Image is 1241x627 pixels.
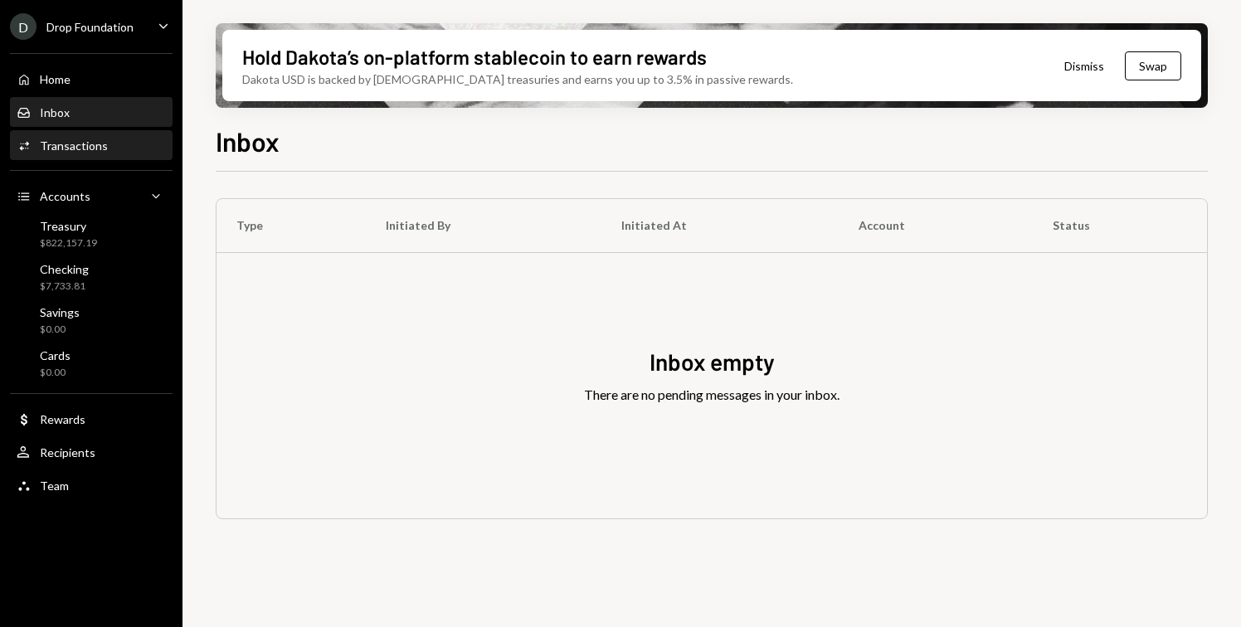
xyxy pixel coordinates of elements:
[40,72,71,86] div: Home
[10,97,173,127] a: Inbox
[242,70,793,88] div: Dakota USD is backed by [DEMOGRAPHIC_DATA] treasuries and earns you up to 3.5% in passive rewards.
[242,43,707,70] div: Hold Dakota’s on-platform stablecoin to earn rewards
[10,64,173,94] a: Home
[1044,46,1125,85] button: Dismiss
[10,13,36,40] div: D
[10,343,173,383] a: Cards$0.00
[40,445,95,459] div: Recipients
[839,199,1033,252] th: Account
[40,236,97,250] div: $822,157.19
[40,479,69,493] div: Team
[10,300,173,340] a: Savings$0.00
[40,279,89,294] div: $7,733.81
[10,470,173,500] a: Team
[216,124,280,158] h1: Inbox
[40,366,71,380] div: $0.00
[40,323,80,337] div: $0.00
[10,257,173,297] a: Checking$7,733.81
[217,199,366,252] th: Type
[1125,51,1181,80] button: Swap
[40,139,108,153] div: Transactions
[10,181,173,211] a: Accounts
[10,404,173,434] a: Rewards
[40,262,89,276] div: Checking
[40,105,70,119] div: Inbox
[40,412,85,426] div: Rewards
[366,199,601,252] th: Initiated By
[650,346,775,378] div: Inbox empty
[40,219,97,233] div: Treasury
[40,305,80,319] div: Savings
[10,214,173,254] a: Treasury$822,157.19
[40,348,71,362] div: Cards
[10,130,173,160] a: Transactions
[601,199,839,252] th: Initiated At
[10,437,173,467] a: Recipients
[584,385,839,405] div: There are no pending messages in your inbox.
[40,189,90,203] div: Accounts
[1033,199,1207,252] th: Status
[46,20,134,34] div: Drop Foundation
